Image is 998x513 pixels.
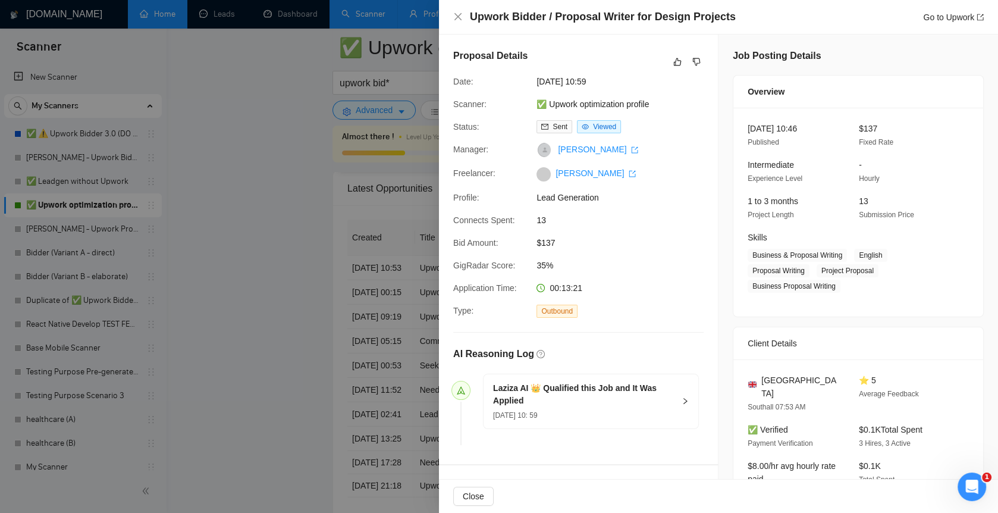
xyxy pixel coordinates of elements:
span: Manager: [453,145,488,154]
span: Total Spent [859,476,895,484]
span: ✅ Upwork optimization profile [536,98,715,111]
span: Status: [453,122,479,132]
a: [PERSON_NAME] export [558,145,638,154]
span: Scanner: [453,99,487,109]
span: Submission Price [859,211,914,219]
h5: Proposal Details [453,49,528,63]
span: Close [463,490,484,503]
span: Fixed Rate [859,138,893,146]
span: ✅ Verified [748,425,788,434]
span: Outbound [536,305,578,318]
span: Business Proposal Writing [748,280,840,293]
span: Profile: [453,193,479,202]
span: Skills [748,233,767,242]
span: $137 [859,124,877,133]
span: ⭐ 5 [859,376,876,385]
span: clock-circle [536,284,545,292]
h5: Laziza AI 👑 Qualified this Job and It Was Applied [493,382,674,407]
span: Project Proposal [817,264,878,277]
span: Payment Verification [748,439,812,448]
span: Connects Spent: [453,215,515,225]
span: Business & Proposal Writing [748,249,847,262]
a: [PERSON_NAME] export [556,168,636,178]
button: Close [453,12,463,22]
span: 1 to 3 months [748,196,798,206]
div: Client Details [748,327,969,359]
span: Experience Level [748,174,802,183]
span: send [457,386,465,395]
span: Proposal Writing [748,264,809,277]
a: Go to Upworkexport [923,12,984,22]
span: Date: [453,77,473,86]
span: export [977,14,984,21]
span: 13 [859,196,868,206]
span: Hourly [859,174,880,183]
span: Overview [748,85,784,98]
span: 3 Hires, 3 Active [859,439,911,448]
span: [DATE] 10: 59 [493,411,537,420]
span: question-circle [536,350,545,358]
span: Lead Generation [536,191,715,204]
span: eye [582,123,589,130]
span: Viewed [593,123,616,131]
span: Published [748,138,779,146]
span: dislike [692,57,701,67]
button: dislike [689,55,704,69]
span: export [629,170,636,177]
span: Application Time: [453,283,517,293]
span: GigRadar Score: [453,261,515,270]
span: Intermediate [748,160,794,170]
span: $0.1K [859,461,881,471]
span: $0.1K Total Spent [859,425,922,434]
span: Freelancer: [453,168,495,178]
span: like [673,57,682,67]
img: 🇬🇧 [748,380,757,389]
h5: Job Posting Details [733,49,821,63]
span: 1 [982,473,991,482]
span: [DATE] 10:59 [536,75,715,88]
span: close [453,12,463,21]
span: right [682,398,689,405]
span: 13 [536,214,715,227]
button: Close [453,487,494,506]
span: Bid Amount: [453,238,498,248]
span: Southall 07:53 AM [748,403,805,411]
h4: Upwork Bidder / Proposal Writer for Design Projects [470,10,736,24]
span: [DATE] 10:46 [748,124,797,133]
span: $8.00/hr avg hourly rate paid [748,461,836,484]
span: Average Feedback [859,390,919,398]
span: 35% [536,259,715,272]
button: like [670,55,685,69]
span: Project Length [748,211,793,219]
span: 00:13:21 [550,283,582,293]
span: [GEOGRAPHIC_DATA] [761,374,840,400]
span: English [854,249,887,262]
span: $137 [536,236,715,249]
span: export [631,146,638,154]
span: Type: [453,306,473,315]
span: mail [541,123,548,130]
h5: AI Reasoning Log [453,347,534,361]
span: Sent [553,123,567,131]
iframe: Intercom live chat [958,473,986,501]
span: - [859,160,862,170]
